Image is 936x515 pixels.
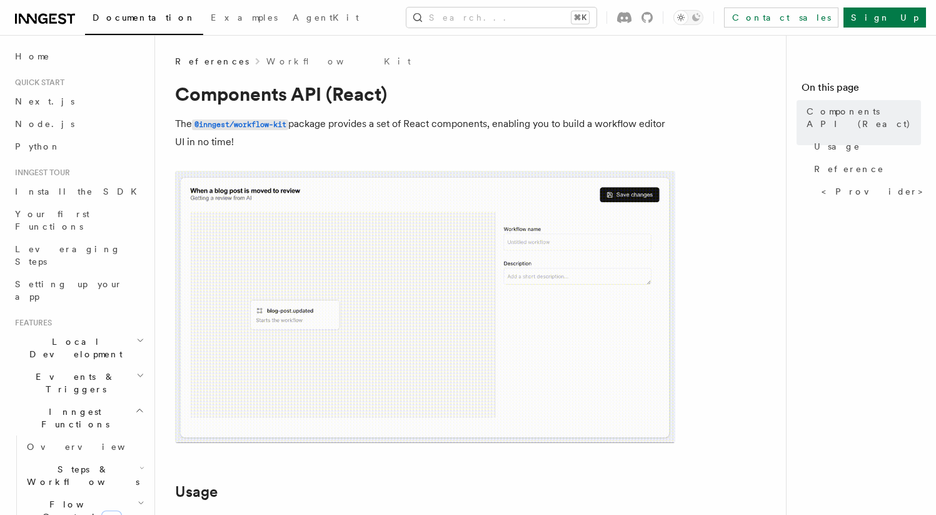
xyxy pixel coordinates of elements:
[724,8,838,28] a: Contact sales
[10,365,147,400] button: Events & Triggers
[822,185,932,198] span: <Provider>
[211,13,278,23] span: Examples
[192,120,288,130] code: @inngest/workflow-kit
[817,180,921,203] a: <Provider>
[285,4,366,34] a: AgentKit
[293,13,359,23] span: AgentKit
[15,279,123,302] span: Setting up your app
[843,8,926,28] a: Sign Up
[10,90,147,113] a: Next.js
[10,318,52,328] span: Features
[10,330,147,365] button: Local Development
[571,11,589,24] kbd: ⌘K
[15,119,74,129] span: Node.js
[809,158,921,180] a: Reference
[15,141,61,151] span: Python
[27,442,156,452] span: Overview
[22,463,139,488] span: Steps & Workflows
[673,10,703,25] button: Toggle dark mode
[10,180,147,203] a: Install the SDK
[10,335,136,360] span: Local Development
[175,483,218,501] a: Usage
[15,50,50,63] span: Home
[807,105,921,130] span: Components API (React)
[22,458,147,493] button: Steps & Workflows
[93,13,196,23] span: Documentation
[10,45,147,68] a: Home
[10,203,147,238] a: Your first Functions
[266,55,411,68] a: Workflow Kit
[85,4,203,35] a: Documentation
[10,400,147,436] button: Inngest Functions
[10,405,135,431] span: Inngest Functions
[15,244,121,267] span: Leveraging Steps
[10,370,136,395] span: Events & Triggers
[802,80,921,100] h4: On this page
[10,135,147,158] a: Python
[22,436,147,458] a: Overview
[10,168,70,178] span: Inngest tour
[814,163,884,175] span: Reference
[10,273,147,308] a: Setting up your app
[802,100,921,135] a: Components API (React)
[175,83,675,105] h1: Components API (React)
[192,118,288,130] a: @inngest/workflow-kit
[809,135,921,158] a: Usage
[406,8,596,28] button: Search...⌘K
[10,78,64,88] span: Quick start
[10,238,147,273] a: Leveraging Steps
[15,96,74,106] span: Next.js
[10,113,147,135] a: Node.js
[175,171,675,443] img: workflow-kit-announcement-video-loop.gif
[814,140,860,153] span: Usage
[203,4,285,34] a: Examples
[15,186,144,196] span: Install the SDK
[15,209,89,232] span: Your first Functions
[175,55,249,68] span: References
[175,115,675,151] p: The package provides a set of React components, enabling you to build a workflow editor UI in no ...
